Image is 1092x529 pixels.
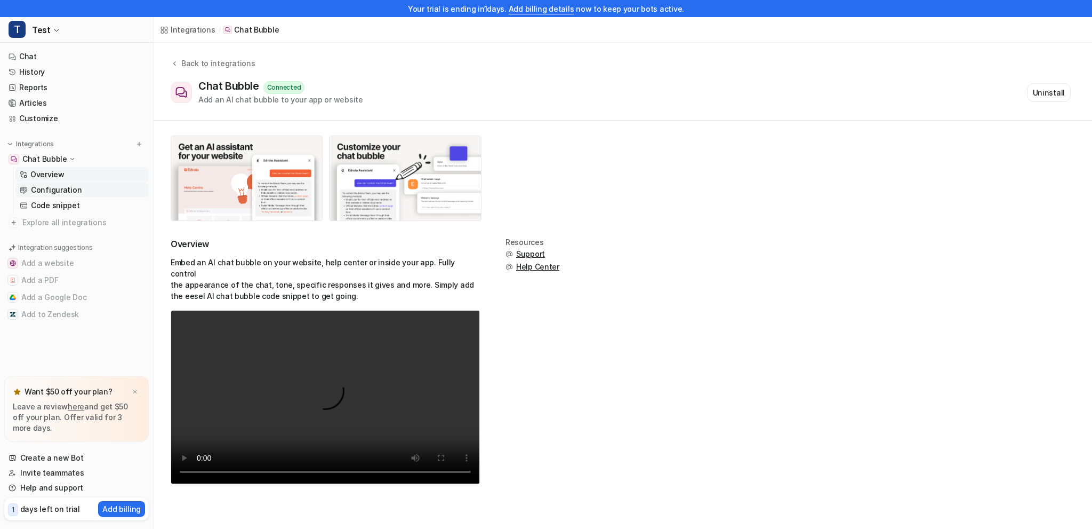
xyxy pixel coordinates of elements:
[160,24,215,35] a: Integrations
[505,249,559,259] button: Support
[4,255,149,272] button: Add a websiteAdd a website
[18,243,92,252] p: Integration suggestions
[10,277,16,283] img: Add a PDF
[30,169,65,180] p: Overview
[9,217,19,228] img: explore all integrations
[171,310,480,484] video: Your browser does not support the video tag.
[171,24,215,35] div: Integrations
[171,58,255,80] button: Back to integrations
[4,451,149,465] a: Create a new Bot
[4,272,149,289] button: Add a PDFAdd a PDF
[4,480,149,495] a: Help and support
[516,262,559,272] span: Help Center
[219,25,221,35] span: /
[505,250,513,258] img: support.svg
[10,260,16,266] img: Add a website
[4,465,149,480] a: Invite teammates
[4,306,149,323] button: Add to ZendeskAdd to Zendesk
[102,503,141,515] p: Add billing
[171,257,480,302] p: Embed an AI chat bubble on your website, help center or inside your app. Fully control the appear...
[171,238,480,250] h2: Overview
[22,214,144,231] span: Explore all integrations
[516,249,545,259] span: Support
[31,185,82,195] p: Configuration
[198,80,263,92] div: Chat Bubble
[25,386,113,397] p: Want $50 off your plan?
[234,25,279,35] p: Chat Bubble
[16,140,54,148] p: Integrations
[12,505,14,515] p: 1
[98,501,145,517] button: Add billing
[20,503,80,515] p: days left on trial
[4,139,57,149] button: Integrations
[6,140,14,148] img: expand menu
[32,22,50,37] span: Test
[198,94,363,105] div: Add an AI chat bubble to your app or website
[135,140,143,148] img: menu_add.svg
[22,154,67,164] p: Chat Bubble
[4,215,149,230] a: Explore all integrations
[4,49,149,64] a: Chat
[4,96,149,110] a: Articles
[4,111,149,126] a: Customize
[263,81,305,94] div: Connected
[4,65,149,80] a: History
[9,21,26,38] span: T
[4,289,149,306] button: Add a Google DocAdd a Google Doc
[15,167,149,182] a: Overview
[4,80,149,95] a: Reports
[223,25,279,35] a: Chat Bubble
[505,238,559,247] div: Resources
[10,294,16,301] img: Add a Google Doc
[13,388,21,396] img: star
[68,402,84,411] a: here
[13,401,140,433] p: Leave a review and get $50 off your plan. Offer valid for 3 more days.
[505,262,559,272] button: Help Center
[509,4,574,13] a: Add billing details
[15,198,149,213] a: Code snippet
[505,263,513,271] img: support.svg
[10,311,16,318] img: Add to Zendesk
[11,156,17,162] img: Chat Bubble
[15,183,149,198] a: Configuration
[132,389,138,396] img: x
[31,200,80,211] p: Code snippet
[178,58,255,69] div: Back to integrations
